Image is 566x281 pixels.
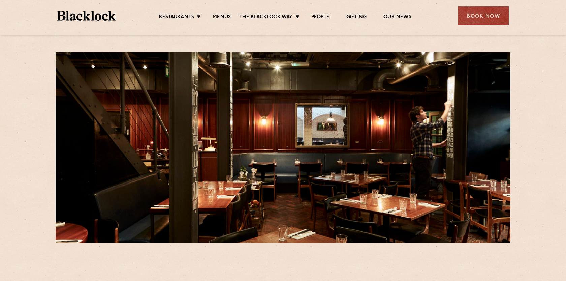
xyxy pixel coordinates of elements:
[383,14,411,21] a: Our News
[57,11,116,21] img: BL_Textured_Logo-footer-cropped.svg
[458,6,509,25] div: Book Now
[213,14,231,21] a: Menus
[239,14,292,21] a: The Blacklock Way
[311,14,329,21] a: People
[346,14,367,21] a: Gifting
[159,14,194,21] a: Restaurants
